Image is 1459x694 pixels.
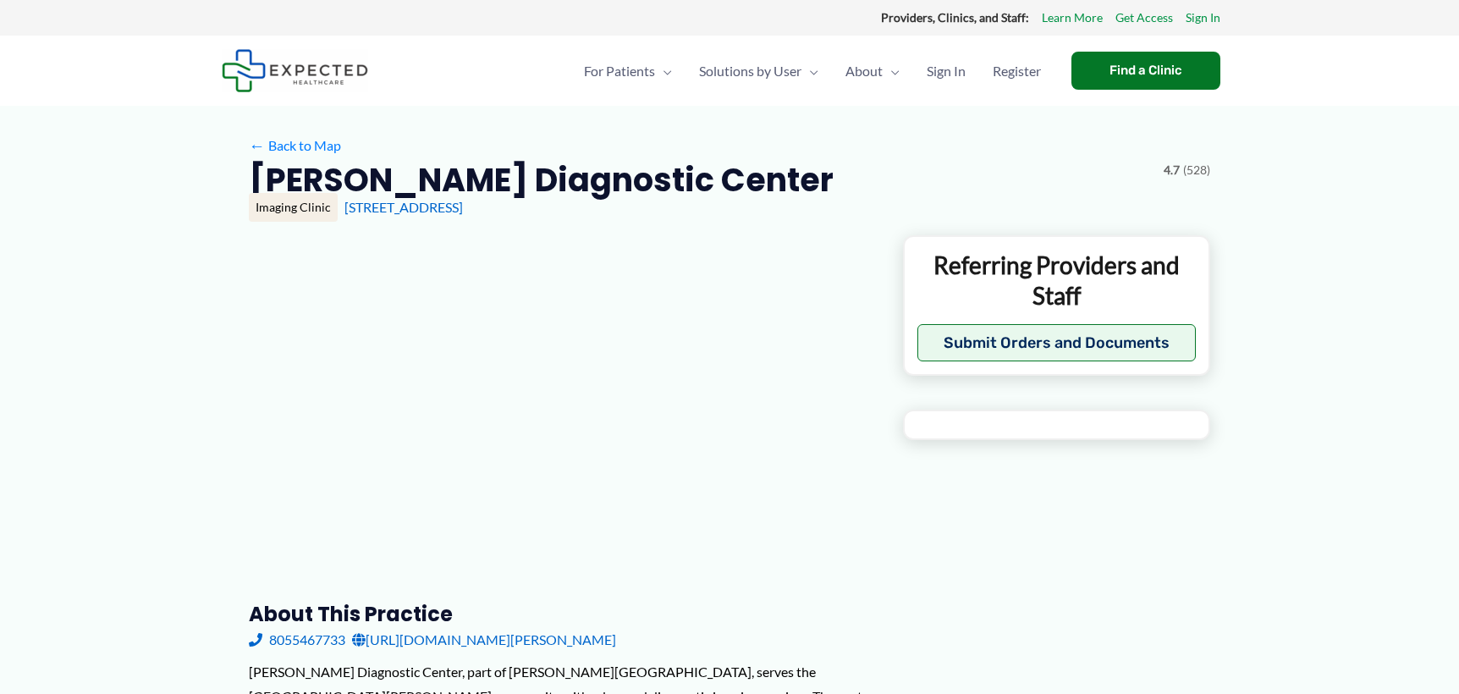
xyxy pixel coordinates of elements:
span: For Patients [584,41,655,101]
span: 4.7 [1164,159,1180,181]
span: About [845,41,883,101]
strong: Providers, Clinics, and Staff: [881,10,1029,25]
span: Sign In [927,41,966,101]
a: Get Access [1115,7,1173,29]
a: Find a Clinic [1071,52,1220,90]
a: Register [979,41,1054,101]
a: For PatientsMenu Toggle [570,41,685,101]
a: ←Back to Map [249,133,341,158]
span: Solutions by User [699,41,801,101]
a: [URL][DOMAIN_NAME][PERSON_NAME] [352,627,616,653]
a: Sign In [1186,7,1220,29]
a: Solutions by UserMenu Toggle [685,41,832,101]
span: Register [993,41,1041,101]
span: Menu Toggle [655,41,672,101]
a: 8055467733 [249,627,345,653]
button: Submit Orders and Documents [917,324,1196,361]
span: (528) [1183,159,1210,181]
h2: [PERSON_NAME] Diagnostic Center [249,159,834,201]
a: AboutMenu Toggle [832,41,913,101]
p: Referring Providers and Staff [917,250,1196,311]
nav: Primary Site Navigation [570,41,1054,101]
a: Learn More [1042,7,1103,29]
a: Sign In [913,41,979,101]
span: ← [249,137,265,153]
span: Menu Toggle [883,41,900,101]
div: Imaging Clinic [249,193,338,222]
span: Menu Toggle [801,41,818,101]
img: Expected Healthcare Logo - side, dark font, small [222,49,368,92]
a: [STREET_ADDRESS] [344,199,463,215]
h3: About this practice [249,601,876,627]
